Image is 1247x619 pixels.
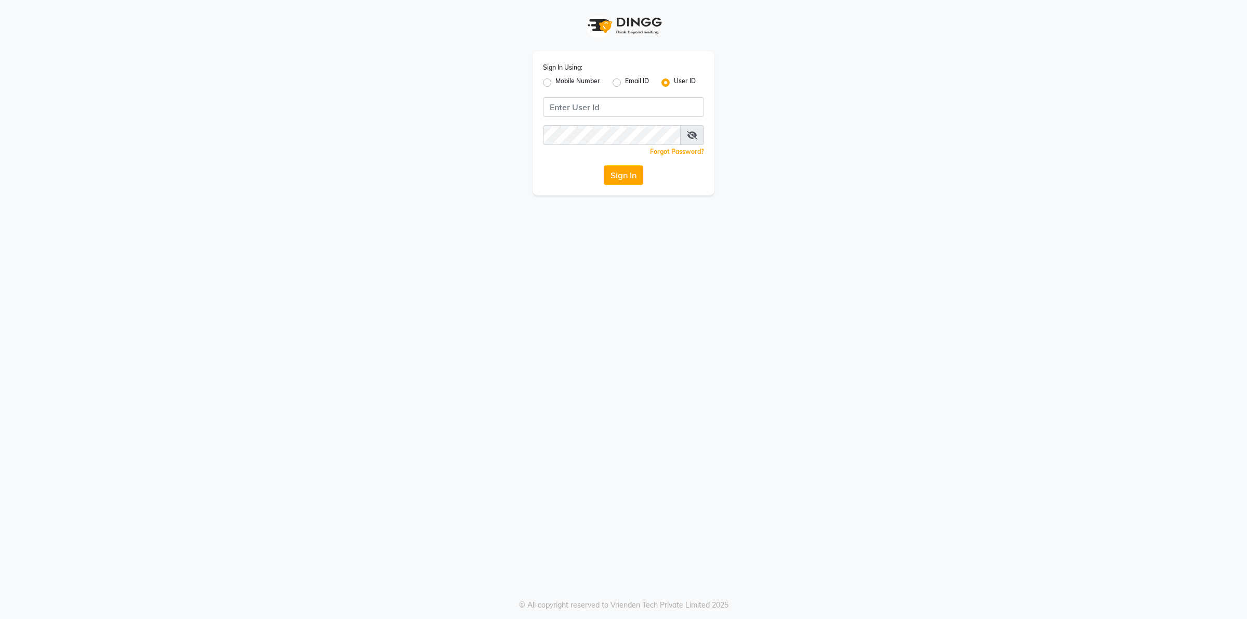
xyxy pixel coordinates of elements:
input: Username [543,125,681,145]
button: Sign In [604,165,643,185]
label: User ID [674,76,696,89]
label: Email ID [625,76,649,89]
label: Sign In Using: [543,63,582,72]
input: Username [543,97,704,117]
img: logo1.svg [582,10,665,41]
a: Forgot Password? [650,148,704,155]
label: Mobile Number [555,76,600,89]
